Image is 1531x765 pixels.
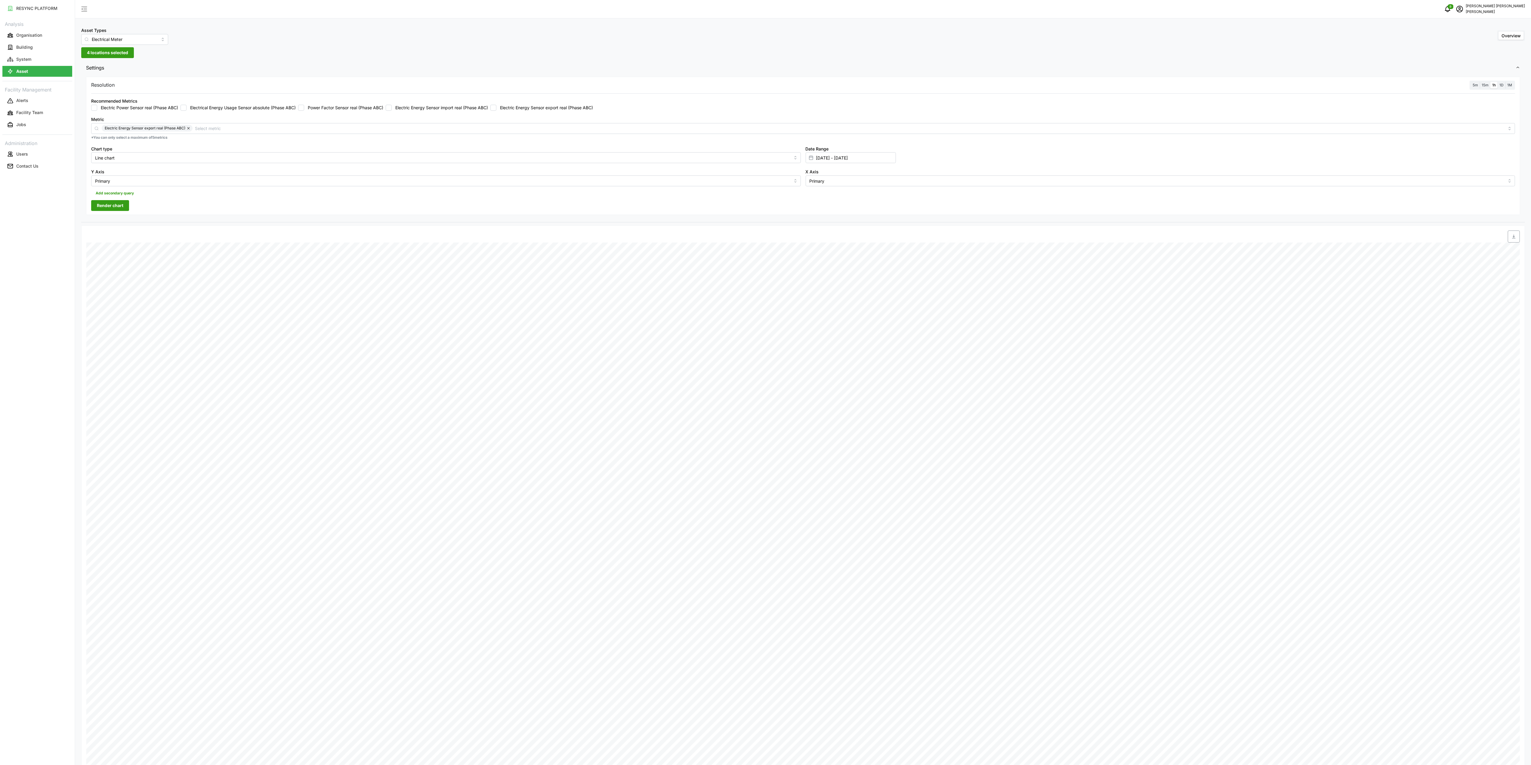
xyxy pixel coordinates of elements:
[195,125,1505,132] input: Select metric
[81,75,1525,222] div: Settings
[81,60,1525,75] button: Settings
[392,105,488,111] label: Electric Energy Sensor import real (Phase ABC)
[96,189,134,197] span: Add secondary query
[2,107,72,118] button: Facility Team
[91,98,137,104] div: Recommended Metrics
[1473,83,1478,87] span: 5m
[16,98,28,104] p: Alerts
[91,189,138,198] button: Add secondary query
[2,119,72,130] button: Jobs
[2,119,72,131] a: Jobs
[16,163,39,169] p: Contact Us
[91,200,129,211] button: Render chart
[2,66,72,77] button: Asset
[81,47,134,58] button: 4 locations selected
[16,151,28,157] p: Users
[2,149,72,160] button: Users
[2,19,72,28] p: Analysis
[1492,83,1496,87] span: 1h
[86,60,1516,75] span: Settings
[91,116,104,123] label: Metric
[91,152,801,163] input: Select chart type
[496,105,593,111] label: Electric Energy Sensor export real (Phase ABC)
[304,105,383,111] label: Power Factor Sensor real (Phase ABC)
[806,169,819,175] label: X Axis
[81,27,106,34] label: Asset Types
[91,169,104,175] label: Y Axis
[16,56,31,62] p: System
[16,44,33,50] p: Building
[2,138,72,147] p: Administration
[2,53,72,65] a: System
[16,5,57,11] p: RESYNC PLATFORM
[2,107,72,119] a: Facility Team
[1442,3,1454,15] button: notifications
[91,146,112,152] label: Chart type
[2,95,72,106] button: Alerts
[2,85,72,94] p: Facility Management
[806,146,829,152] label: Date Range
[1466,3,1525,9] p: [PERSON_NAME] [PERSON_NAME]
[1502,33,1521,38] span: Overview
[1507,83,1512,87] span: 1M
[806,175,1515,186] input: Select X axis
[2,65,72,77] a: Asset
[2,30,72,41] button: Organisation
[91,175,801,186] input: Select Y axis
[91,81,115,89] p: Resolution
[97,105,178,111] label: Electric Power Sensor real (Phase ABC)
[2,161,72,172] button: Contact Us
[97,200,123,211] span: Render chart
[2,3,72,14] button: RESYNC PLATFORM
[1482,83,1489,87] span: 15m
[1499,83,1504,87] span: 1D
[2,42,72,53] button: Building
[16,110,43,116] p: Facility Team
[1454,3,1466,15] button: schedule
[91,135,1515,140] p: *You can only select a maximum of 5 metrics
[16,122,26,128] p: Jobs
[1450,5,1452,9] span: 0
[2,29,72,41] a: Organisation
[16,68,28,74] p: Asset
[2,95,72,107] a: Alerts
[806,152,896,163] input: Select date range
[2,54,72,65] button: System
[1466,9,1525,15] p: [PERSON_NAME]
[2,148,72,160] a: Users
[105,125,185,132] span: Electric Energy Sensor export real (Phase ABC)
[87,48,128,58] span: 4 locations selected
[16,32,42,38] p: Organisation
[2,2,72,14] a: RESYNC PLATFORM
[2,160,72,172] a: Contact Us
[187,105,296,111] label: Electrical Energy Usage Sensor absolute (Phase ABC)
[2,41,72,53] a: Building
